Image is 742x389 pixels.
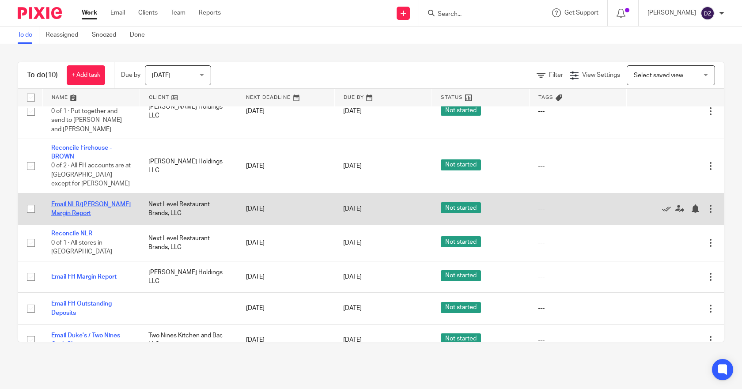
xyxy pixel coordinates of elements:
td: [PERSON_NAME] Holdings LLC [140,139,237,193]
span: Tags [538,95,553,100]
div: --- [538,304,617,313]
div: --- [538,272,617,281]
span: [DATE] [343,337,362,343]
a: Email FH Margin Report [51,274,117,280]
a: Email NLR/[PERSON_NAME] Margin Report [51,201,131,216]
img: svg%3E [700,6,715,20]
span: (10) [45,72,58,79]
span: [DATE] [343,305,362,311]
a: Reports [199,8,221,17]
span: Not started [441,270,481,281]
span: Get Support [564,10,598,16]
td: [DATE] [237,261,334,292]
div: --- [538,336,617,344]
td: Two Nines Kitchen and Bar, LLC [140,324,237,355]
span: [DATE] [343,163,362,169]
div: --- [538,107,617,116]
span: [DATE] [343,274,362,280]
a: To do [18,26,39,44]
a: Email Duke's / Two Nines Cash Sheet [51,332,120,347]
span: View Settings [582,72,620,78]
span: Not started [441,159,481,170]
a: Email [110,8,125,17]
a: Clients [138,8,158,17]
a: Reconcile Firehouse - BROWN [51,145,112,160]
td: [DATE] [237,84,334,139]
span: Not started [441,302,481,313]
a: Reassigned [46,26,85,44]
span: Not started [441,236,481,247]
span: [DATE] [343,108,362,114]
input: Search [437,11,516,19]
a: Email FH Outstanding Deposits [51,301,112,316]
img: Pixie [18,7,62,19]
a: + Add task [67,65,105,85]
span: 0 of 1 · All stores in [GEOGRAPHIC_DATA] [51,240,112,255]
a: Done [130,26,151,44]
p: Due by [121,71,140,79]
td: [DATE] [237,293,334,324]
td: [DATE] [237,324,334,355]
div: --- [538,162,617,170]
div: --- [538,204,617,213]
td: [DATE] [237,225,334,261]
td: [PERSON_NAME] Holdings LLC [140,84,237,139]
span: Select saved view [634,72,683,79]
td: [DATE] [237,193,334,225]
td: [PERSON_NAME] Holdings LLC [140,261,237,292]
a: Reconcile NLR [51,230,92,237]
td: Next Level Restaurant Brands, LLC [140,193,237,225]
a: Team [171,8,185,17]
span: 0 of 2 · All FH accounts are at [GEOGRAPHIC_DATA] except for [PERSON_NAME] [51,163,131,187]
div: --- [538,238,617,247]
span: Not started [441,333,481,344]
td: [DATE] [237,139,334,193]
span: 0 of 1 · Put together and send to [PERSON_NAME] and [PERSON_NAME] [51,108,122,132]
a: Mark as done [662,204,675,213]
span: [DATE] [152,72,170,79]
span: Filter [549,72,563,78]
p: [PERSON_NAME] [647,8,696,17]
span: [DATE] [343,206,362,212]
td: Next Level Restaurant Brands, LLC [140,225,237,261]
a: Work [82,8,97,17]
span: Not started [441,105,481,116]
h1: To do [27,71,58,80]
span: [DATE] [343,240,362,246]
span: Not started [441,202,481,213]
a: Snoozed [92,26,123,44]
